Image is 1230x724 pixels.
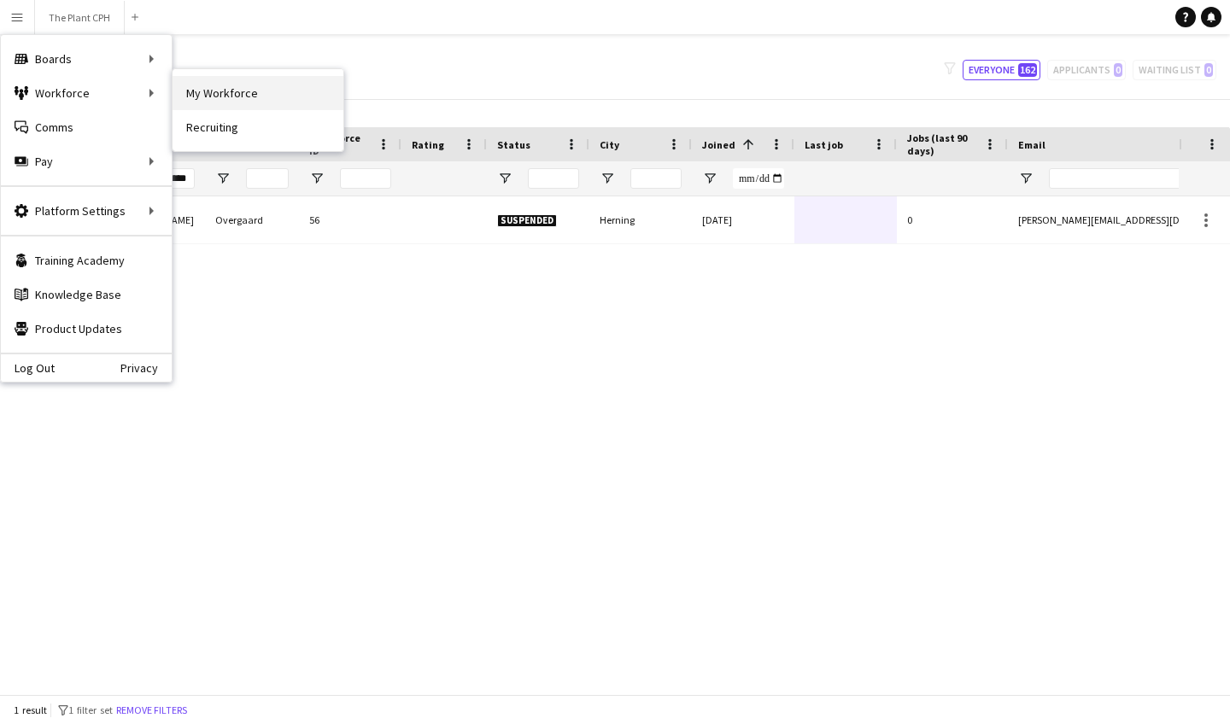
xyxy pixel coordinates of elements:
span: City [600,138,619,151]
input: Workforce ID Filter Input [340,168,391,189]
span: 162 [1018,63,1037,77]
a: Privacy [120,361,172,375]
div: Overgaard [205,196,299,243]
span: Joined [702,138,735,151]
div: [DATE] [692,196,794,243]
div: 56 [299,196,401,243]
span: Jobs (last 90 days) [907,131,977,157]
input: First Name Filter Input [152,168,195,189]
input: City Filter Input [630,168,682,189]
button: Remove filters [113,701,190,720]
span: Last job [805,138,843,151]
a: My Workforce [173,76,343,110]
button: Open Filter Menu [1018,171,1034,186]
input: Last Name Filter Input [246,168,289,189]
div: Herning [589,196,692,243]
a: Log Out [1,361,55,375]
button: The Plant CPH [35,1,125,34]
span: Rating [412,138,444,151]
input: Joined Filter Input [733,168,784,189]
a: Knowledge Base [1,277,172,312]
div: Workforce [1,76,172,110]
div: 0 [897,196,1008,243]
span: Suspended [497,214,557,227]
a: Recruiting [173,110,343,144]
span: 1 filter set [68,704,113,716]
span: Email [1018,138,1045,151]
button: Open Filter Menu [702,171,717,186]
button: Open Filter Menu [600,171,615,186]
button: Open Filter Menu [215,171,231,186]
button: Open Filter Menu [309,171,325,186]
button: Open Filter Menu [497,171,512,186]
div: Platform Settings [1,194,172,228]
a: Comms [1,110,172,144]
button: Everyone162 [963,60,1040,80]
div: Pay [1,144,172,178]
a: Training Academy [1,243,172,277]
div: Boards [1,42,172,76]
a: Product Updates [1,312,172,346]
span: Status [497,138,530,151]
input: Status Filter Input [528,168,579,189]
